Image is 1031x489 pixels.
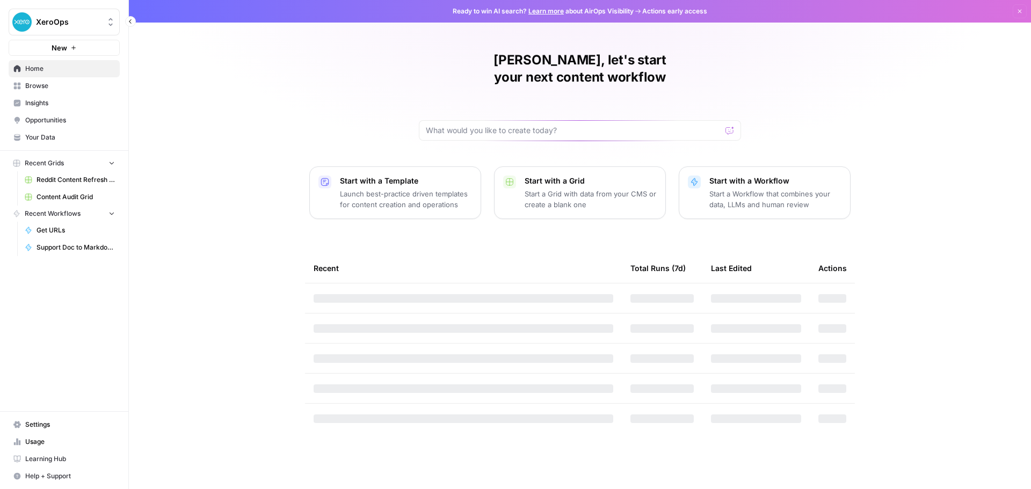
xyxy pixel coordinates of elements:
[9,129,120,146] a: Your Data
[9,468,120,485] button: Help + Support
[25,471,115,481] span: Help + Support
[419,52,741,86] h1: [PERSON_NAME], let's start your next content workflow
[9,450,120,468] a: Learning Hub
[20,239,120,256] a: Support Doc to Markdown Converter
[9,155,120,171] button: Recent Grids
[37,192,115,202] span: Content Audit Grid
[20,188,120,206] a: Content Audit Grid
[25,115,115,125] span: Opportunities
[20,222,120,239] a: Get URLs
[25,64,115,74] span: Home
[25,454,115,464] span: Learning Hub
[9,60,120,77] a: Home
[525,176,657,186] p: Start with a Grid
[494,166,666,219] button: Start with a GridStart a Grid with data from your CMS or create a blank one
[9,40,120,56] button: New
[12,12,32,32] img: XeroOps Logo
[25,158,64,168] span: Recent Grids
[9,416,120,433] a: Settings
[314,253,613,283] div: Recent
[25,133,115,142] span: Your Data
[25,420,115,429] span: Settings
[37,243,115,252] span: Support Doc to Markdown Converter
[9,433,120,450] a: Usage
[525,188,657,210] p: Start a Grid with data from your CMS or create a blank one
[20,171,120,188] a: Reddit Content Refresh - Single URL
[52,42,67,53] span: New
[630,253,686,283] div: Total Runs (7d)
[37,175,115,185] span: Reddit Content Refresh - Single URL
[36,17,101,27] span: XeroOps
[9,94,120,112] a: Insights
[709,176,841,186] p: Start with a Workflow
[426,125,721,136] input: What would you like to create today?
[711,253,752,283] div: Last Edited
[25,209,81,218] span: Recent Workflows
[9,206,120,222] button: Recent Workflows
[9,112,120,129] a: Opportunities
[9,77,120,94] a: Browse
[309,166,481,219] button: Start with a TemplateLaunch best-practice driven templates for content creation and operations
[25,437,115,447] span: Usage
[9,9,120,35] button: Workspace: XeroOps
[642,6,707,16] span: Actions early access
[709,188,841,210] p: Start a Workflow that combines your data, LLMs and human review
[528,7,564,15] a: Learn more
[37,225,115,235] span: Get URLs
[340,176,472,186] p: Start with a Template
[818,253,847,283] div: Actions
[453,6,634,16] span: Ready to win AI search? about AirOps Visibility
[25,81,115,91] span: Browse
[340,188,472,210] p: Launch best-practice driven templates for content creation and operations
[25,98,115,108] span: Insights
[679,166,851,219] button: Start with a WorkflowStart a Workflow that combines your data, LLMs and human review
